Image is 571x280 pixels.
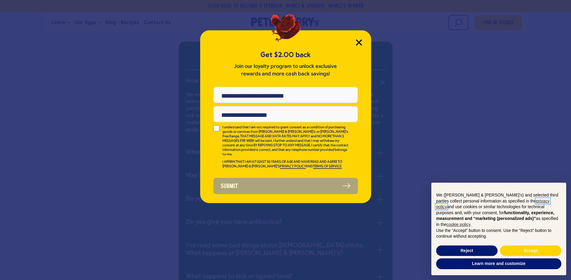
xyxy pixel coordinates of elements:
[436,258,561,269] button: Learn more and customize
[500,245,561,256] button: Accept
[280,165,306,169] a: PRIVACY POLICY
[213,125,219,131] input: I understand that I am not required to grant consent as a condition of purchasing goods or servic...
[427,178,571,280] div: Notice
[222,160,349,169] p: I AFFIRM THAT I AM AT LEAST 18 YEARS OF AGE AND HAVE READ AND AGREE TO [PERSON_NAME] & [PERSON_NA...
[436,228,561,239] p: Use the “Accept” button to consent. Use the “Reject” button to continue without accepting.
[213,178,358,194] button: Submit
[446,222,470,227] a: cookie policy
[313,165,342,169] a: TERMS OF SERVICE.
[222,125,349,157] p: I understand that I am not required to grant consent as a condition of purchasing goods or servic...
[233,63,338,78] p: Join our loyalty program to unlock exclusive rewards and more cash back savings!
[436,199,550,209] a: privacy policy
[436,245,498,256] button: Reject
[436,192,561,228] p: We ([PERSON_NAME] & [PERSON_NAME]'s) and selected third parties collect personal information as s...
[356,39,362,46] button: Close Modal
[213,50,358,60] h5: Get $2.00 back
